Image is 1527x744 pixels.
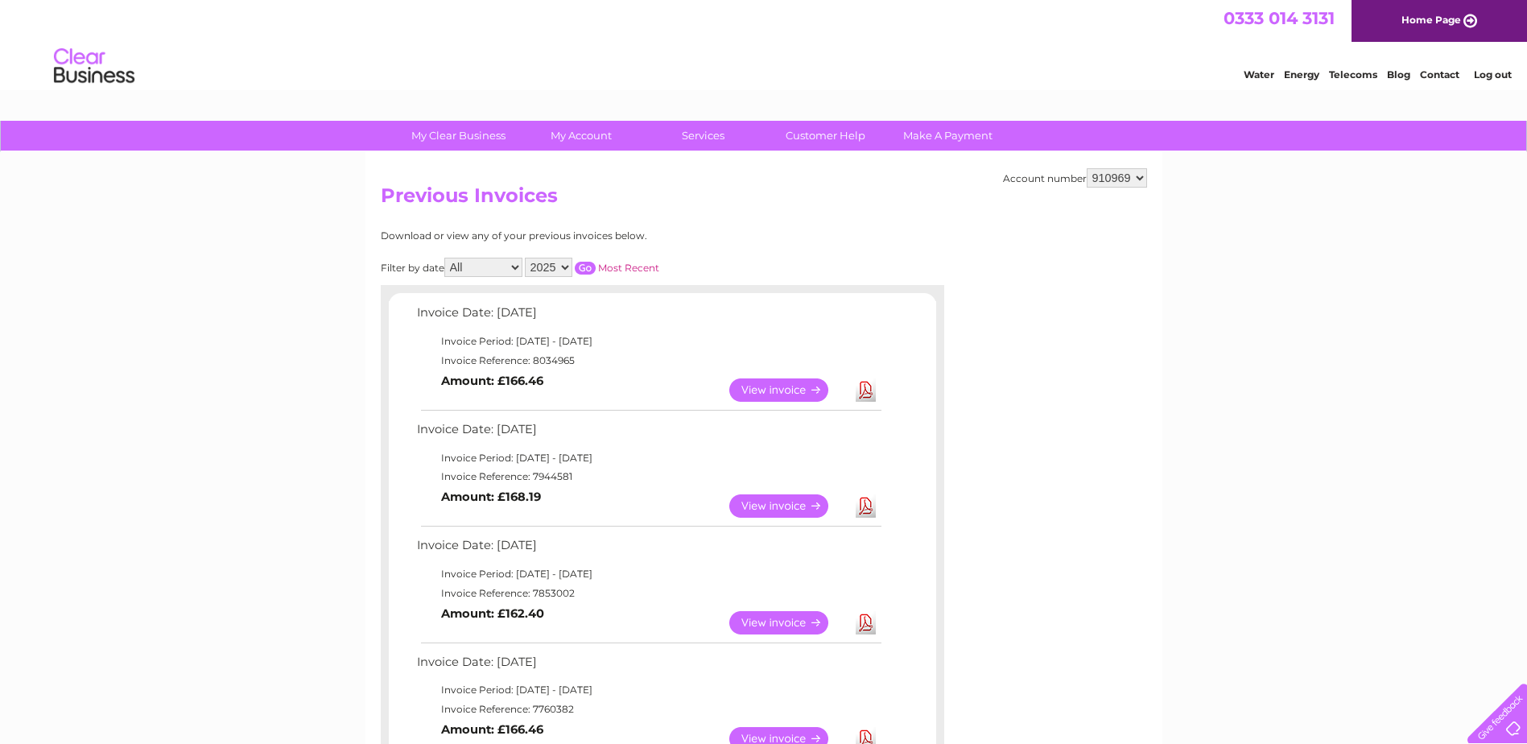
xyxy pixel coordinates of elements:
[1284,68,1319,81] a: Energy
[413,564,884,584] td: Invoice Period: [DATE] - [DATE]
[413,419,884,448] td: Invoice Date: [DATE]
[881,121,1014,151] a: Make A Payment
[392,121,525,151] a: My Clear Business
[413,448,884,468] td: Invoice Period: [DATE] - [DATE]
[413,584,884,603] td: Invoice Reference: 7853002
[381,230,803,242] div: Download or view any of your previous invoices below.
[441,490,541,504] b: Amount: £168.19
[759,121,892,151] a: Customer Help
[729,378,848,402] a: View
[856,378,876,402] a: Download
[856,611,876,634] a: Download
[413,332,884,351] td: Invoice Period: [DATE] - [DATE]
[413,302,884,332] td: Invoice Date: [DATE]
[381,258,803,277] div: Filter by date
[413,467,884,486] td: Invoice Reference: 7944581
[1003,168,1147,188] div: Account number
[413,700,884,719] td: Invoice Reference: 7760382
[384,9,1145,78] div: Clear Business is a trading name of Verastar Limited (registered in [GEOGRAPHIC_DATA] No. 3667643...
[856,494,876,518] a: Download
[441,374,543,388] b: Amount: £166.46
[53,42,135,91] img: logo.png
[1329,68,1377,81] a: Telecoms
[441,606,544,621] b: Amount: £162.40
[1420,68,1459,81] a: Contact
[381,184,1147,215] h2: Previous Invoices
[1387,68,1410,81] a: Blog
[441,722,543,737] b: Amount: £166.46
[1224,8,1335,28] a: 0333 014 3131
[729,494,848,518] a: View
[514,121,647,151] a: My Account
[413,535,884,564] td: Invoice Date: [DATE]
[1474,68,1512,81] a: Log out
[729,611,848,634] a: View
[413,351,884,370] td: Invoice Reference: 8034965
[413,680,884,700] td: Invoice Period: [DATE] - [DATE]
[413,651,884,681] td: Invoice Date: [DATE]
[1244,68,1274,81] a: Water
[598,262,659,274] a: Most Recent
[637,121,770,151] a: Services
